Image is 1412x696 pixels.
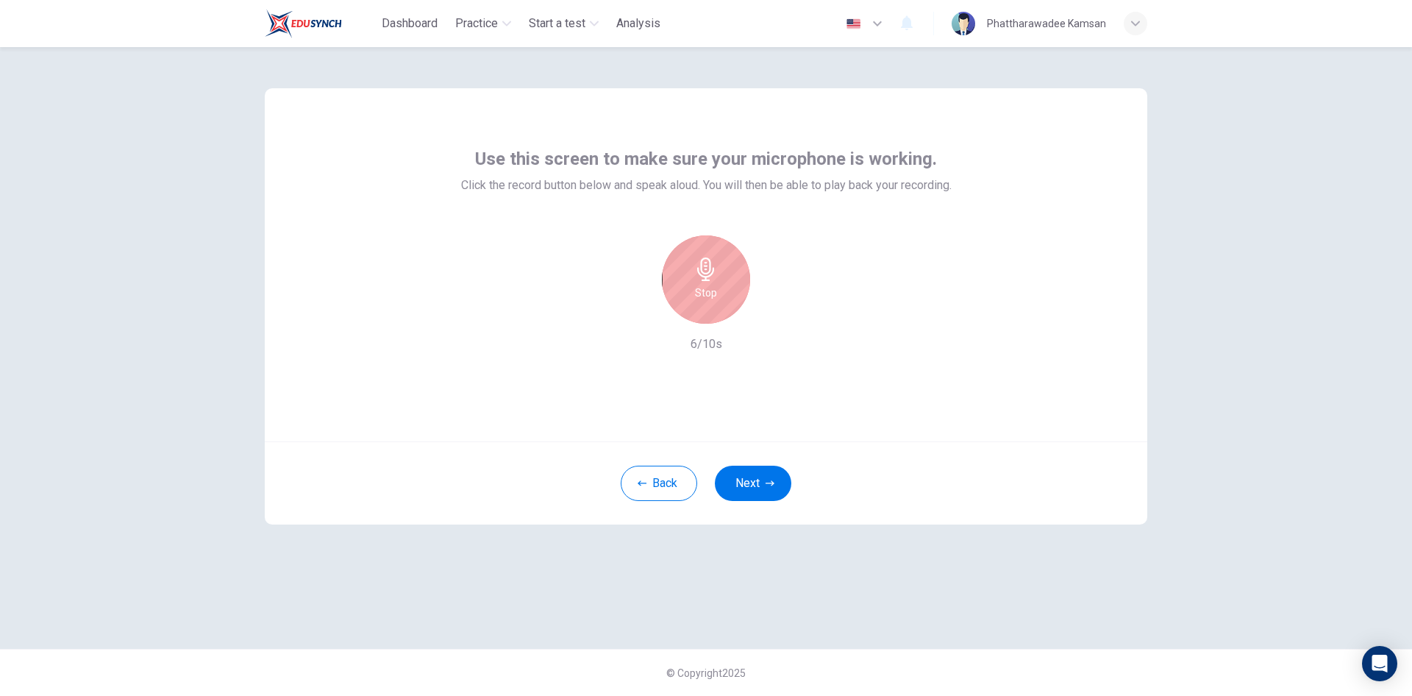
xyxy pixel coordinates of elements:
[449,10,517,37] button: Practice
[455,15,498,32] span: Practice
[1362,646,1397,681] div: Open Intercom Messenger
[666,667,746,679] span: © Copyright 2025
[610,10,666,37] button: Analysis
[523,10,605,37] button: Start a test
[844,18,863,29] img: en
[475,147,937,171] span: Use this screen to make sure your microphone is working.
[715,466,791,501] button: Next
[952,12,975,35] img: Profile picture
[987,15,1106,32] div: Phattharawadee Kamsan
[376,10,443,37] button: Dashboard
[265,9,376,38] a: Train Test logo
[695,284,717,302] h6: Stop
[662,235,750,324] button: Stop
[616,15,660,32] span: Analysis
[691,335,722,353] h6: 6/10s
[265,9,342,38] img: Train Test logo
[529,15,585,32] span: Start a test
[621,466,697,501] button: Back
[461,177,952,194] span: Click the record button below and speak aloud. You will then be able to play back your recording.
[382,15,438,32] span: Dashboard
